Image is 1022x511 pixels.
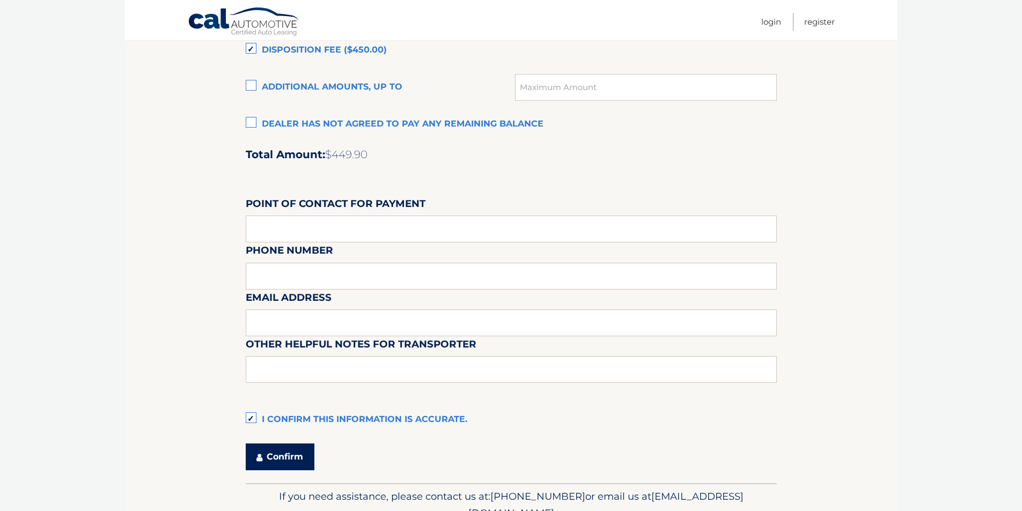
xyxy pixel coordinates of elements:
a: Cal Automotive [188,7,300,38]
h2: Total Amount: [246,148,777,161]
label: Additional amounts, up to [246,77,516,98]
span: [PHONE_NUMBER] [490,490,585,502]
label: Email Address [246,290,332,309]
button: Confirm [246,443,314,470]
label: Other helpful notes for transporter [246,336,476,356]
a: Register [804,13,835,31]
label: Disposition Fee ($450.00) [246,40,777,61]
label: Dealer has not agreed to pay any remaining balance [246,114,777,135]
input: Maximum Amount [515,74,776,101]
a: Login [761,13,781,31]
span: $449.90 [325,148,367,161]
label: I confirm this information is accurate. [246,409,777,431]
label: Point of Contact for Payment [246,196,425,216]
